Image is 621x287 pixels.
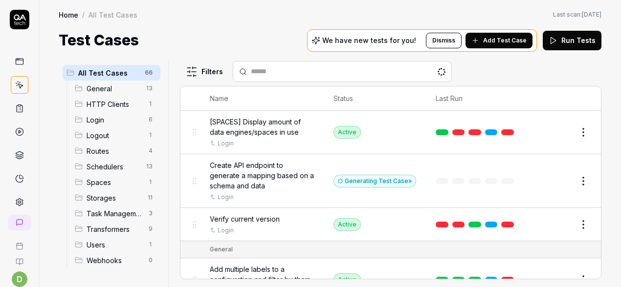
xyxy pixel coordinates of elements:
tr: Create API endpoint to generate a mapping based on a schema and dataLoginGenerating Test Case» [180,154,601,208]
span: Transformers [87,224,143,234]
a: Login [218,193,234,202]
th: Status [324,86,426,111]
div: Drag to reorderGeneral13 [71,81,160,96]
tr: Verify current versionLoginActive [180,208,601,241]
div: General [210,245,233,254]
a: Book a call with us [4,234,35,250]
span: Create API endpoint to generate a mapping based on a schema and data [210,160,314,191]
div: Drag to reorderHTTP Clients1 [71,96,160,112]
div: Drag to reorderStorages11 [71,190,160,205]
tr: [SPACES] Display amount of data engines/spaces in useLoginActive [180,111,601,154]
span: 66 [141,67,156,79]
span: 1 [145,129,156,141]
span: [SPACES] Display amount of data engines/spaces in use [210,117,314,137]
a: New conversation [8,215,31,230]
div: Active [333,218,361,231]
span: Routes [87,146,143,156]
button: Add Test Case [466,33,532,48]
div: Drag to reorderSchedulers13 [71,159,160,174]
h1: Test Cases [59,29,139,51]
span: Add Test Case [483,36,527,45]
div: All Test Cases [89,10,137,20]
button: Last scan:[DATE] [553,10,601,19]
div: Drag to reorderSpaces1 [71,174,160,190]
span: Webhooks [87,255,143,266]
div: / [82,10,85,20]
span: Schedulers [87,162,140,172]
a: Generating Test Case» [333,177,416,185]
span: 11 [144,192,156,204]
span: Last scan: [553,10,601,19]
span: Users [87,240,143,250]
th: Last Run [426,86,528,111]
div: Drag to reorderWebhooks0 [71,252,160,268]
span: 4 [145,145,156,157]
span: Spaces [87,177,143,187]
button: Generating Test Case» [333,175,416,187]
span: 0 [145,254,156,266]
span: 1 [145,239,156,250]
div: Generating Test Case » [333,175,416,187]
span: 9 [145,223,156,235]
th: Name [200,86,324,111]
a: Login [218,139,234,148]
span: General [87,83,140,94]
button: Filters [180,62,229,82]
div: Drag to reorderRoutes4 [71,143,160,159]
span: 13 [142,161,156,172]
div: Drag to reorderLogout1 [71,127,160,143]
span: 1 [145,176,156,188]
div: Drag to reorderUsers1 [71,237,160,252]
span: Storages [87,193,142,203]
div: Drag to reorderLogin6 [71,112,160,127]
button: Dismiss [426,33,462,48]
span: Logout [87,130,143,141]
span: Add multiple labels to a configuration and filter by them [210,264,314,285]
a: Home [59,10,78,20]
a: Login [218,226,234,235]
span: 1 [145,98,156,110]
button: d [12,271,27,287]
div: Drag to reorderTransformers9 [71,221,160,237]
div: Active [333,273,361,286]
span: Verify current version [210,214,280,224]
span: All Test Cases [78,68,139,78]
div: Drag to reorderTask Management3 [71,205,160,221]
p: We have new tests for you! [322,37,416,44]
time: [DATE] [582,11,601,18]
div: Active [333,126,361,139]
span: 6 [145,114,156,125]
a: Documentation [4,250,35,266]
span: 13 [142,82,156,94]
span: 3 [145,207,156,219]
span: Task Management [87,208,143,219]
span: HTTP Clients [87,99,143,109]
span: Login [87,115,143,125]
button: Run Tests [543,31,601,50]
